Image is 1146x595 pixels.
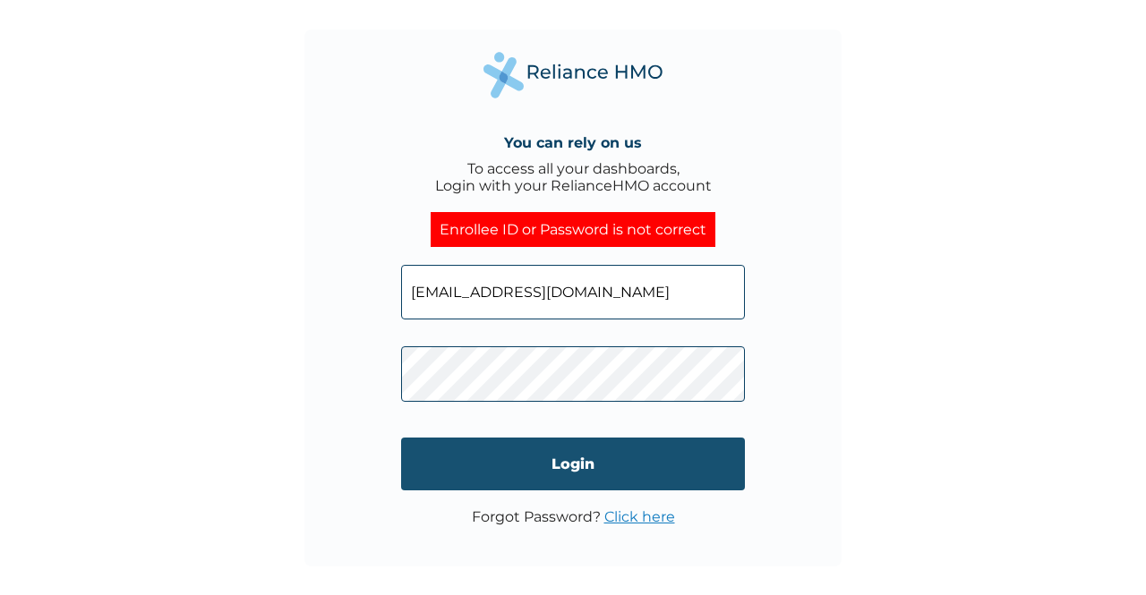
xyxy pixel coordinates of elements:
[401,438,745,490] input: Login
[431,212,715,247] div: Enrollee ID or Password is not correct
[504,134,642,151] h4: You can rely on us
[472,508,675,525] p: Forgot Password?
[483,52,663,98] img: Reliance Health's Logo
[435,160,712,194] div: To access all your dashboards, Login with your RelianceHMO account
[604,508,675,525] a: Click here
[401,265,745,319] input: Email address or HMO ID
